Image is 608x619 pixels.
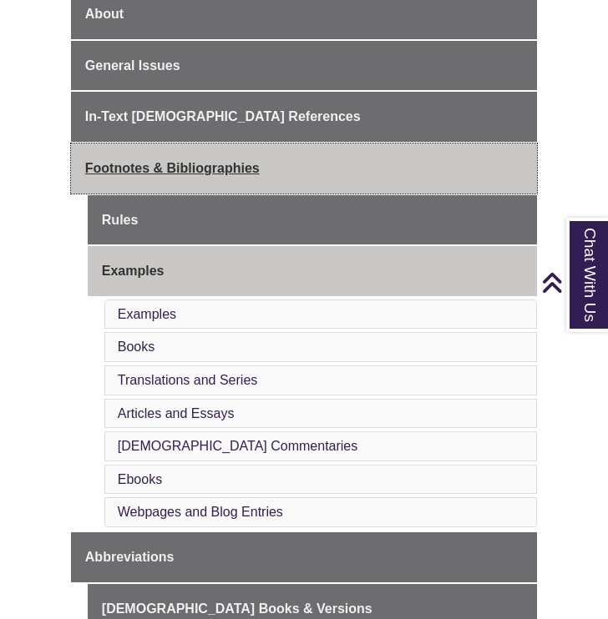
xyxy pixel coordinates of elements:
a: Examples [88,246,537,296]
a: Webpages and Blog Entries [118,505,283,519]
a: Articles and Essays [118,406,235,420]
a: Back to Top [541,271,604,294]
span: Footnotes & Bibliographies [85,161,260,175]
span: Abbreviations [85,550,175,564]
span: General Issues [85,58,180,73]
a: Footnotes & Bibliographies [71,143,537,194]
a: Translations and Series [118,373,258,387]
a: Examples [118,307,176,321]
a: Books [118,340,155,354]
a: In-Text [DEMOGRAPHIC_DATA] References [71,92,537,142]
a: Rules [88,195,537,245]
a: Abbreviations [71,532,537,582]
span: In-Text [DEMOGRAPHIC_DATA] References [85,109,361,123]
span: About [85,7,124,21]
a: General Issues [71,41,537,91]
a: [DEMOGRAPHIC_DATA] Commentaries [118,439,357,453]
a: Ebooks [118,472,162,486]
